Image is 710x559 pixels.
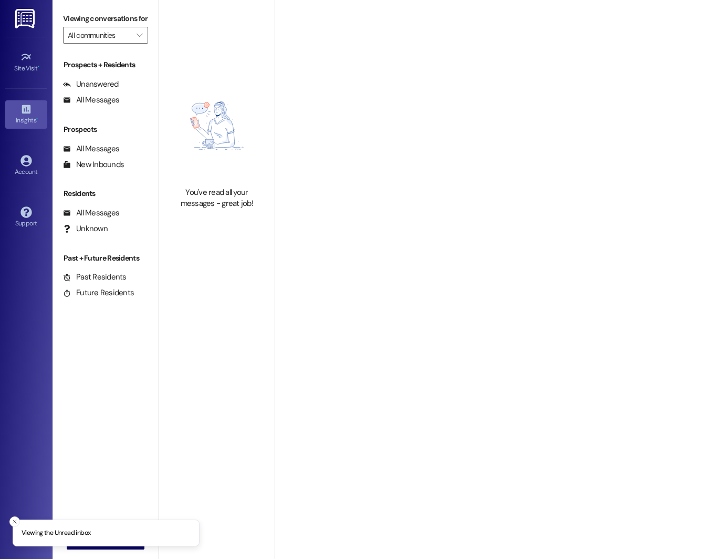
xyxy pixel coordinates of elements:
label: Viewing conversations for [63,11,148,27]
div: All Messages [63,208,119,219]
a: Account [5,152,47,180]
div: Prospects [53,124,159,135]
span: • [38,63,39,70]
button: Close toast [9,516,20,527]
div: Future Residents [63,287,134,298]
div: Unanswered [63,79,119,90]
div: Past + Future Residents [53,253,159,264]
a: Insights • [5,100,47,129]
div: All Messages [63,143,119,154]
div: Residents [53,188,159,199]
img: empty-state [171,70,263,182]
img: ResiDesk Logo [15,9,37,28]
span: • [36,115,38,122]
div: New Inbounds [63,159,124,170]
a: Support [5,203,47,232]
div: All Messages [63,95,119,106]
div: You've read all your messages - great job! [171,187,263,210]
p: Viewing the Unread inbox [22,529,90,538]
a: Site Visit • [5,48,47,77]
i:  [137,31,142,39]
div: Unknown [63,223,108,234]
input: All communities [68,27,131,44]
div: Prospects + Residents [53,59,159,70]
div: Past Residents [63,272,127,283]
